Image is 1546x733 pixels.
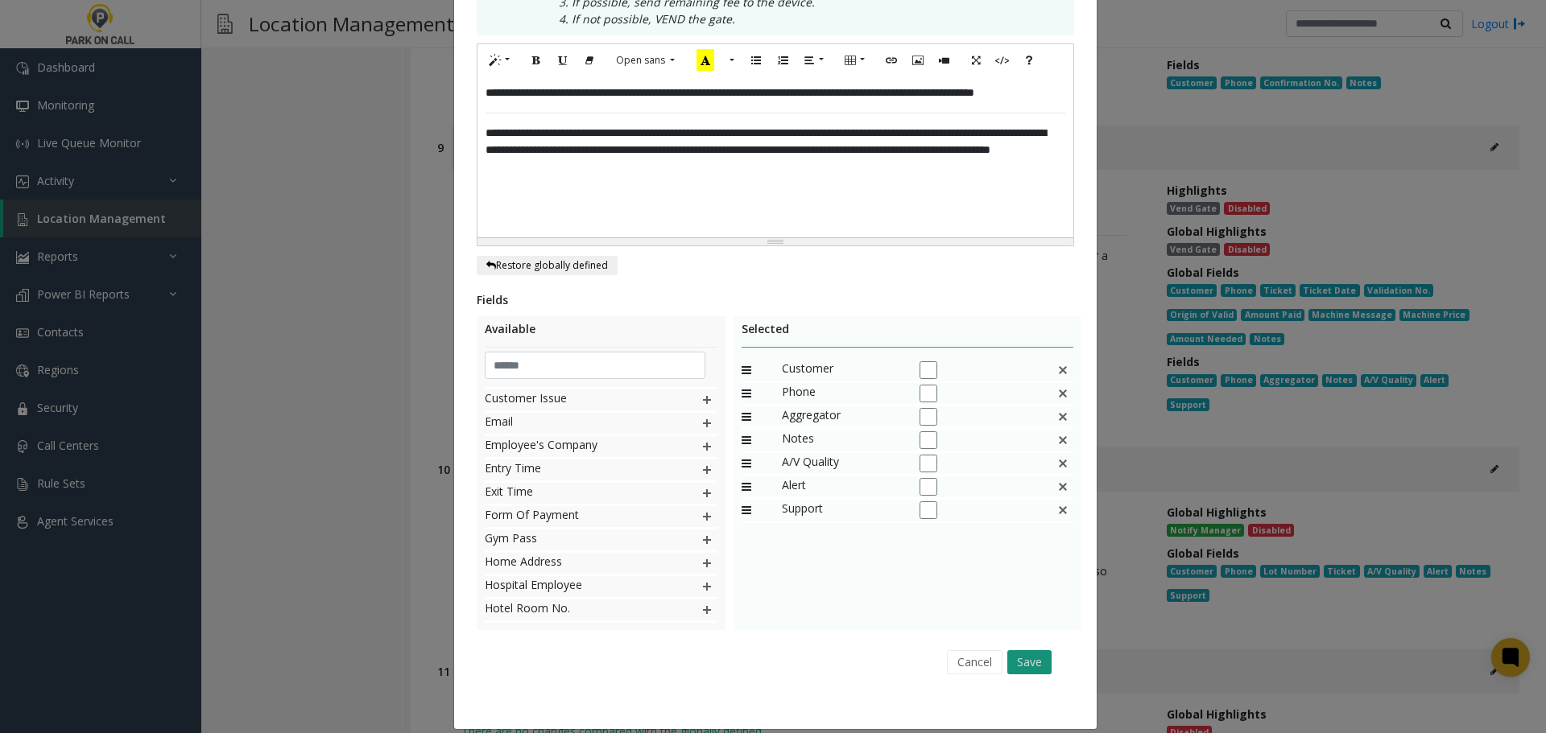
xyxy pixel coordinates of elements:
[742,48,770,73] button: Unordered list (CTRL+SHIFT+NUM7)
[931,48,958,73] button: Video
[688,48,723,73] button: Recent Color
[701,623,713,644] img: plusIcon.svg
[722,48,738,73] button: More Color
[701,529,713,550] img: plusIcon.svg
[837,48,874,73] button: Table
[782,383,903,404] span: Phone
[782,453,903,474] span: A/V Quality
[485,599,668,620] span: Hotel Room No.
[989,48,1016,73] button: Code View
[782,500,903,521] span: Support
[782,476,903,497] span: Alert
[485,389,668,410] span: Customer Issue
[962,48,990,73] button: Full Screen
[485,529,668,550] span: Gym Pass
[523,48,550,73] button: Bold (CTRL+B)
[1056,383,1069,404] img: false
[1056,500,1069,521] img: This is a default field and cannot be deleted.
[1056,406,1069,427] img: false
[485,506,668,527] span: Form Of Payment
[701,436,713,457] img: plusIcon.svg
[477,291,1074,308] div: Fields
[878,48,905,73] button: Link (CTRL+K)
[482,48,519,73] button: Style
[1007,650,1052,674] button: Save
[485,553,668,574] span: Home Address
[701,506,713,527] img: plusIcon.svg
[701,413,713,434] img: plusIcon.svg
[742,320,1074,348] div: Selected
[782,430,903,451] span: Notes
[485,576,668,597] span: Hospital Employee
[549,48,577,73] button: Underline (CTRL+U)
[576,48,603,73] button: Remove Font Style (CTRL+\)
[947,650,1002,674] button: Cancel
[477,256,618,275] button: Restore globally defined
[782,406,903,427] span: Aggregator
[1056,430,1069,451] img: This is a default field and cannot be deleted.
[769,48,796,73] button: Ordered list (CTRL+SHIFT+NUM8)
[485,623,668,644] span: Lane Name
[1056,360,1069,381] img: false
[485,436,668,457] span: Employee's Company
[701,576,713,597] img: plusIcon.svg
[485,459,668,480] span: Entry Time
[796,48,833,73] button: Paragraph
[701,599,713,620] img: plusIcon.svg
[701,389,713,410] img: plusIcon.svg
[701,553,713,574] img: plusIcon.svg
[485,413,668,434] span: Email
[616,53,665,67] span: Open sans
[1015,48,1043,73] button: Help
[701,459,713,480] img: plusIcon.svg
[1056,453,1069,474] img: This is a default field and cannot be deleted.
[904,48,932,73] button: Picture
[477,238,1073,245] div: Resize
[607,48,684,72] button: Font Family
[1056,476,1069,497] img: This is a default field and cannot be deleted.
[782,360,903,381] span: Customer
[701,483,713,504] img: plusIcon.svg
[485,483,668,504] span: Exit Time
[485,320,717,348] div: Available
